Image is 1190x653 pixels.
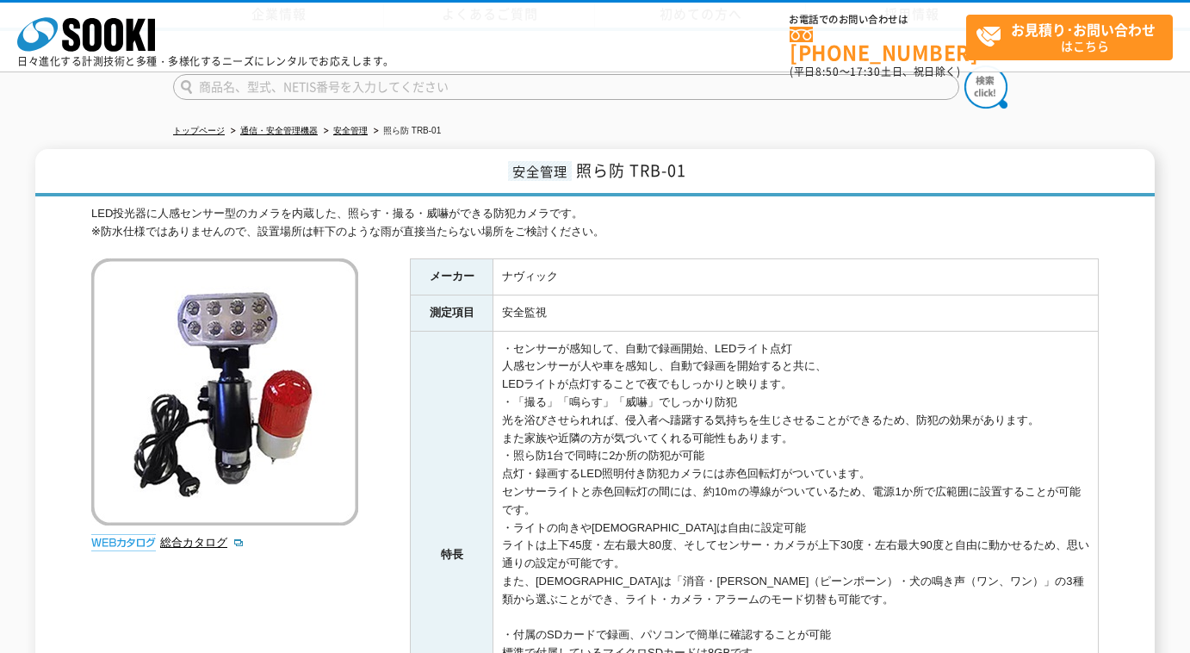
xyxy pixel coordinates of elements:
[17,56,394,66] p: 日々進化する計測技術と多種・多様化するニーズにレンタルでお応えします。
[370,122,441,140] li: 照ら防 TRB-01
[493,258,1099,295] td: ナヴィック
[91,258,358,526] img: 照ら防 TRB-01
[411,258,493,295] th: メーカー
[160,536,245,549] a: 総合カタログ
[1011,19,1156,40] strong: お見積り･お問い合わせ
[508,161,572,181] span: 安全管理
[790,27,966,62] a: [PHONE_NUMBER]
[966,15,1173,60] a: お見積り･お問い合わせはこちら
[173,74,959,100] input: 商品名、型式、NETIS番号を入力してください
[976,16,1172,59] span: はこちら
[493,295,1099,331] td: 安全監視
[411,295,493,331] th: 測定項目
[91,205,1099,241] div: LED投光器に人感センサー型のカメラを内蔵した、照らす・撮る・威嚇ができる防犯カメラです。 ※防水仕様ではありませんので、設置場所は軒下のような雨が直接当たらない場所をご検討ください。
[240,126,318,135] a: 通信・安全管理機器
[173,126,225,135] a: トップページ
[850,64,881,79] span: 17:30
[964,65,1007,109] img: btn_search.png
[91,534,156,551] img: webカタログ
[790,64,960,79] span: (平日 ～ 土日、祝日除く)
[576,159,686,182] span: 照ら防 TRB-01
[815,64,840,79] span: 8:50
[333,126,368,135] a: 安全管理
[790,15,966,25] span: お電話でのお問い合わせは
